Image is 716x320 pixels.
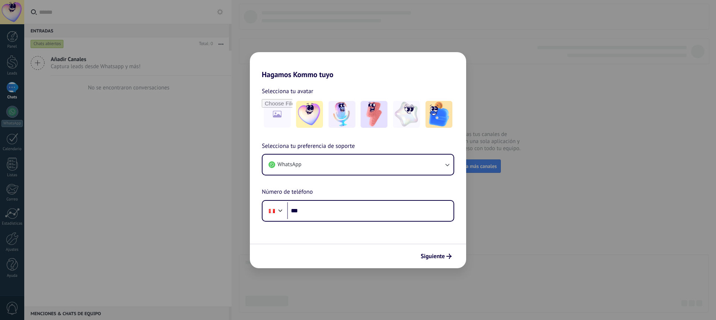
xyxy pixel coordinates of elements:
span: Selecciona tu avatar [262,86,313,96]
span: Selecciona tu preferencia de soporte [262,142,355,151]
span: WhatsApp [277,161,301,168]
button: Siguiente [417,250,455,263]
span: Siguiente [421,254,445,259]
img: -5.jpeg [425,101,452,128]
img: -1.jpeg [296,101,323,128]
img: -2.jpeg [329,101,355,128]
img: -3.jpeg [361,101,387,128]
h2: Hagamos Kommo tuyo [250,52,466,79]
span: Número de teléfono [262,187,313,197]
button: WhatsApp [263,155,453,175]
div: Peru: + 51 [265,203,279,219]
img: -4.jpeg [393,101,420,128]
